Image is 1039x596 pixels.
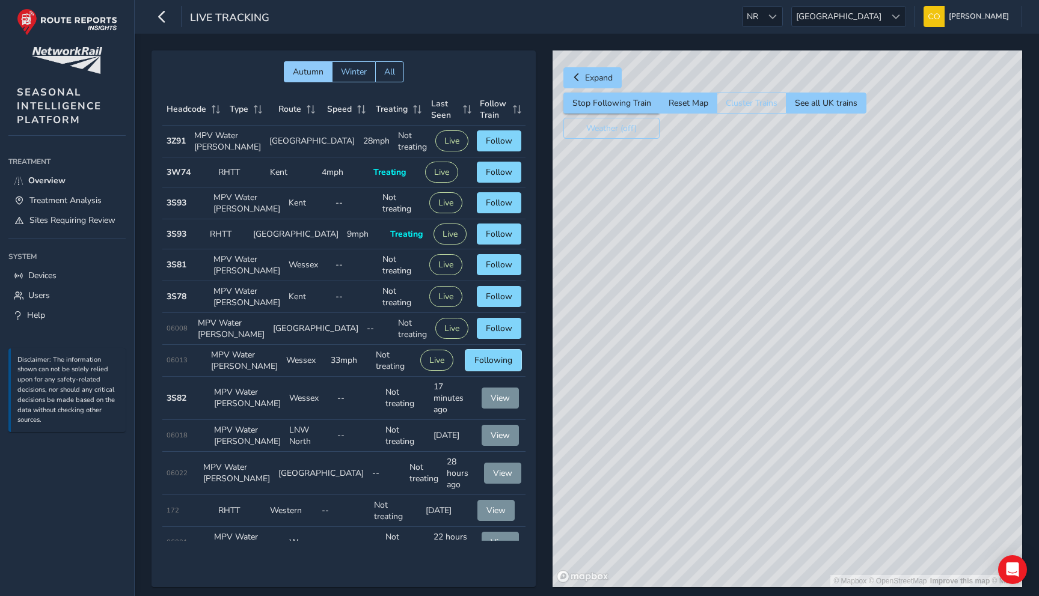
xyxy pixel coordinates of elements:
td: -- [363,313,394,345]
td: MPV Water [PERSON_NAME] [209,249,284,281]
td: Not treating [394,313,431,345]
span: 06001 [167,538,188,547]
td: Wessex [284,249,331,281]
td: [DATE] [421,495,473,527]
span: Sites Requiring Review [29,214,115,226]
strong: 3S81 [167,259,186,270]
button: Follow [477,286,521,307]
button: Follow [477,162,521,183]
td: Not treating [394,126,431,157]
button: Live [429,254,462,275]
button: Follow [477,130,521,151]
span: 06018 [167,431,188,440]
button: Autumn [284,61,332,82]
span: Treating [390,228,423,240]
button: Follow [477,318,521,339]
span: SEASONAL INTELLIGENCE PLATFORM [17,85,102,127]
span: Follow [486,135,512,147]
span: Users [28,290,50,301]
td: 4mph [317,157,369,187]
td: Western [266,495,317,527]
strong: 3S78 [167,291,186,302]
span: Overview [28,175,66,186]
span: Autumn [293,66,323,78]
button: Winter [332,61,375,82]
td: MPV Water [PERSON_NAME] [210,527,285,559]
img: customer logo [32,47,102,74]
div: Treatment [8,153,126,171]
a: Overview [8,171,126,190]
span: Follow [486,323,512,334]
td: MPV Water [PERSON_NAME] [190,126,265,157]
td: -- [317,495,369,527]
button: Follow [477,223,521,245]
td: [DATE] [429,420,477,452]
button: Stop Following Train [563,93,660,114]
button: View [482,532,519,553]
td: MPV Water [PERSON_NAME] [209,187,284,219]
td: Wessex [285,527,333,559]
span: Route [278,103,301,115]
td: 9mph [343,219,386,249]
button: See all UK trains [786,93,866,114]
td: RHTT [214,495,266,527]
td: Not treating [381,420,429,452]
span: Treating [373,166,406,178]
td: RHTT [206,219,249,249]
button: Cluster Trains [717,93,786,114]
td: RHTT [214,157,266,187]
span: View [491,392,510,404]
span: 172 [167,506,179,515]
button: Live [429,192,462,213]
span: View [486,505,506,516]
td: MPV Water [PERSON_NAME] [207,345,282,377]
td: MPV Water [PERSON_NAME] [210,377,285,420]
span: 06008 [167,324,188,333]
button: Live [420,350,453,371]
button: Live [434,223,467,245]
button: Reset Map [660,93,717,114]
td: MPV Water [PERSON_NAME] [209,281,284,313]
strong: 3S82 [167,392,186,404]
span: View [491,537,510,548]
button: View [482,425,519,446]
img: diamond-layout [924,6,945,27]
td: [GEOGRAPHIC_DATA] [265,126,359,157]
span: View [491,430,510,441]
span: Last Seen [431,98,459,121]
button: Weather (off) [563,118,660,139]
td: -- [368,452,405,495]
span: Headcode [167,103,206,115]
button: [PERSON_NAME] [924,6,1013,27]
td: Kent [284,187,331,219]
strong: 3W74 [167,166,191,178]
td: Not treating [378,249,425,281]
span: NR [743,7,762,26]
td: MPV Water [PERSON_NAME] [210,420,285,452]
img: rr logo [17,8,117,35]
button: Follow [477,192,521,213]
span: Follow [486,197,512,208]
td: -- [331,281,378,313]
span: Treating [376,103,408,115]
strong: 3Z91 [167,135,186,147]
td: 33mph [326,345,371,377]
button: Live [429,286,462,307]
button: Live [425,162,458,183]
span: [GEOGRAPHIC_DATA] [792,7,886,26]
td: -- [333,420,381,452]
span: Follow [486,259,512,270]
span: Speed [327,103,352,115]
button: View [482,388,519,409]
span: Follow [486,291,512,302]
button: Follow [477,254,521,275]
td: MPV Water [PERSON_NAME] [194,313,269,345]
td: Not treating [381,527,429,559]
td: 28 hours ago [443,452,480,495]
strong: 3S93 [167,228,186,240]
td: Not treating [378,281,425,313]
span: Follow Train [480,98,509,121]
td: Kent [284,281,331,313]
span: Type [230,103,248,115]
td: -- [331,187,378,219]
